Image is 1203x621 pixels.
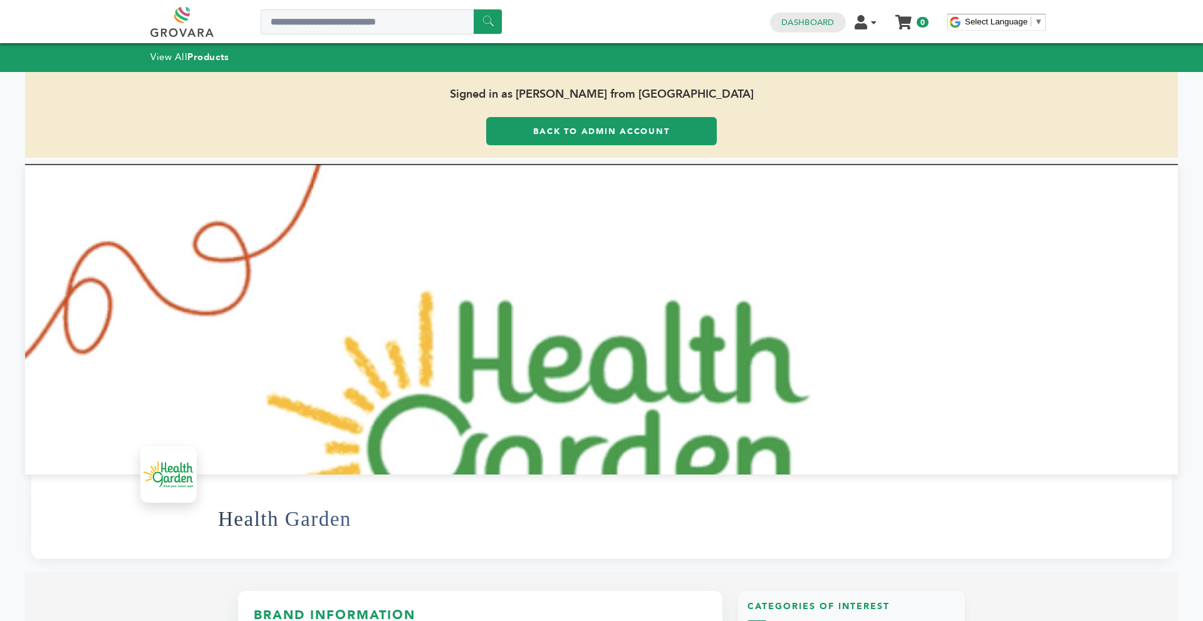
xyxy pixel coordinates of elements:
[187,51,229,63] strong: Products
[965,17,1028,26] span: Select Language
[218,488,352,550] h1: Health Garden
[1034,17,1043,26] span: ▼
[150,51,229,63] a: View AllProducts
[917,17,929,28] span: 0
[25,72,1178,117] span: Signed in as [PERSON_NAME] from [GEOGRAPHIC_DATA]
[897,11,911,24] a: My Cart
[1031,17,1031,26] span: ​
[486,117,717,145] a: Back to Admin Account
[143,449,194,500] img: Health Garden Logo
[965,17,1043,26] a: Select Language​
[781,17,834,28] a: Dashboard
[261,9,502,34] input: Search a product or brand...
